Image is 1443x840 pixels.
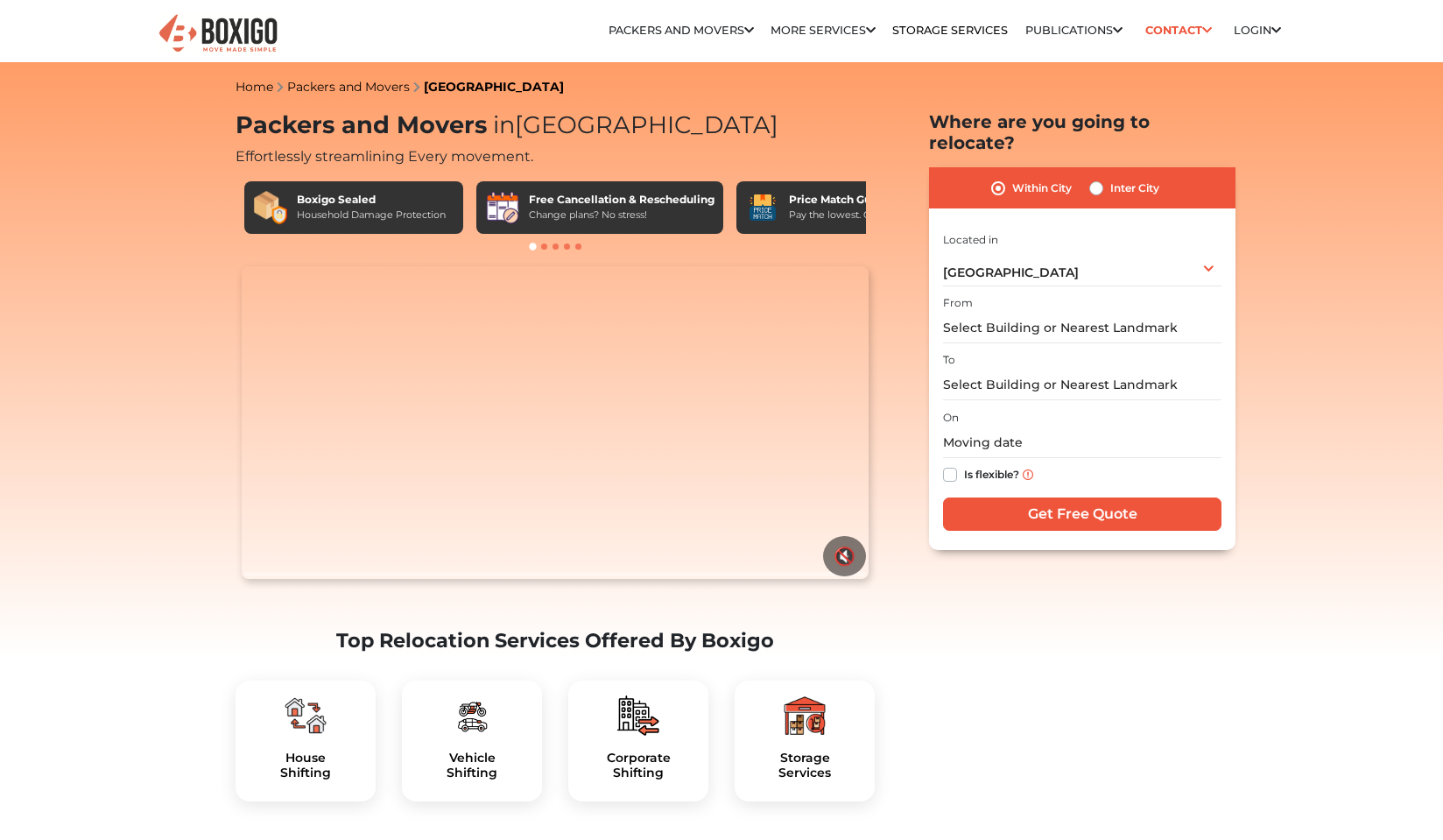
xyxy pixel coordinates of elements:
a: Contact [1139,17,1217,44]
div: Change plans? No stress! [529,208,714,222]
span: in [493,110,515,139]
a: Login [1234,24,1281,37]
a: Packers and Movers [609,24,754,37]
span: [GEOGRAPHIC_DATA] [487,110,778,139]
div: Household Damage Protection [297,208,446,222]
a: More services [771,24,876,37]
h5: Storage Services [749,751,861,780]
img: boxigo_packers_and_movers_plan [285,695,327,737]
a: Home [236,79,273,95]
a: Publications [1025,24,1123,37]
img: boxigo_packers_and_movers_plan [617,695,659,737]
h2: Where are you going to relocate? [929,111,1235,153]
a: CorporateShifting [582,751,694,780]
a: Storage Services [892,24,1008,37]
label: Within City [1012,178,1072,199]
img: Free Cancellation & Rescheduling [485,190,520,225]
h5: Corporate Shifting [582,751,694,780]
img: Price Match Guarantee [745,190,780,225]
label: Located in [943,232,998,248]
div: Price Match Guarantee [789,192,922,208]
video: Your browser does not support the video tag. [242,266,868,580]
h5: House Shifting [250,751,362,780]
img: Boxigo Sealed [253,190,288,225]
input: Select Building or Nearest Landmark [943,313,1221,343]
a: StorageServices [749,751,861,780]
label: To [943,352,955,368]
a: Packers and Movers [287,79,410,95]
span: [GEOGRAPHIC_DATA] [943,265,1079,280]
label: Is flexible? [964,464,1019,483]
button: 🔇 [823,536,866,576]
input: Moving date [943,427,1221,458]
input: Get Free Quote [943,498,1221,531]
label: Inter City [1110,178,1159,199]
label: On [943,410,959,426]
div: Boxigo Sealed [297,192,446,208]
span: Effortlessly streamlining Every movement. [236,148,533,165]
img: Boxigo [157,12,279,55]
a: VehicleShifting [416,751,528,780]
input: Select Building or Nearest Landmark [943,370,1221,400]
h1: Packers and Movers [236,111,875,140]
div: Free Cancellation & Rescheduling [529,192,714,208]
img: boxigo_packers_and_movers_plan [784,695,826,737]
a: [GEOGRAPHIC_DATA] [424,79,564,95]
img: info [1023,469,1033,480]
h5: Vehicle Shifting [416,751,528,780]
img: boxigo_packers_and_movers_plan [451,695,493,737]
h2: Top Relocation Services Offered By Boxigo [236,629,875,653]
div: Pay the lowest. Guaranteed! [789,208,922,222]
a: HouseShifting [250,751,362,780]
label: From [943,295,973,311]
